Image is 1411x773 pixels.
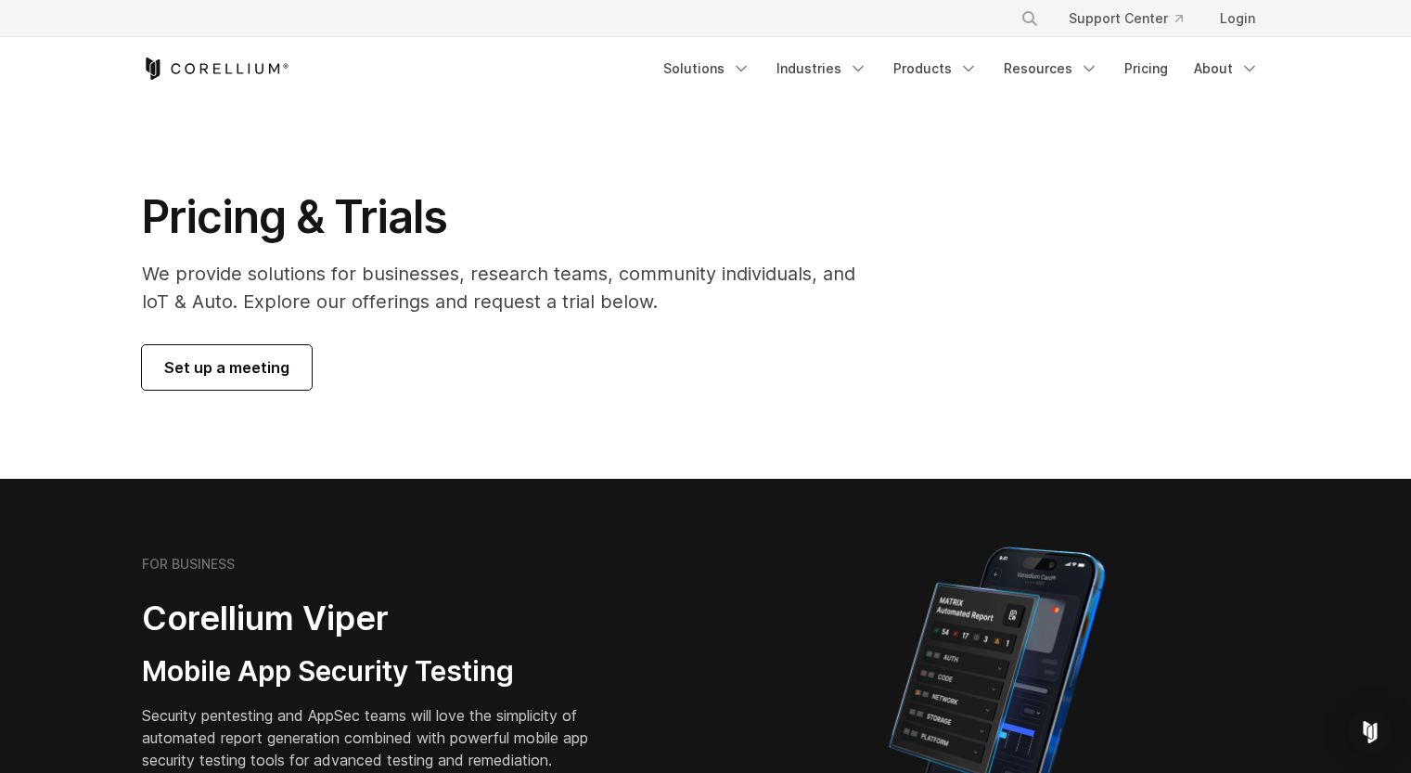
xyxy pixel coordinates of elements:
a: Industries [765,52,879,85]
button: Search [1013,2,1046,35]
p: Security pentesting and AppSec teams will love the simplicity of automated report generation comb... [142,704,617,771]
h2: Corellium Viper [142,598,617,639]
a: Set up a meeting [142,345,312,390]
div: Navigation Menu [652,52,1270,85]
div: Navigation Menu [998,2,1270,35]
a: Login [1205,2,1270,35]
a: Solutions [652,52,762,85]
div: Open Intercom Messenger [1348,710,1392,754]
a: About [1183,52,1270,85]
h3: Mobile App Security Testing [142,654,617,689]
a: Resources [993,52,1110,85]
h1: Pricing & Trials [142,189,881,245]
h6: FOR BUSINESS [142,556,235,573]
a: Pricing [1113,52,1179,85]
a: Support Center [1054,2,1198,35]
span: Set up a meeting [164,356,289,379]
a: Products [882,52,989,85]
p: We provide solutions for businesses, research teams, community individuals, and IoT & Auto. Explo... [142,260,881,316]
a: Corellium Home [142,58,289,80]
